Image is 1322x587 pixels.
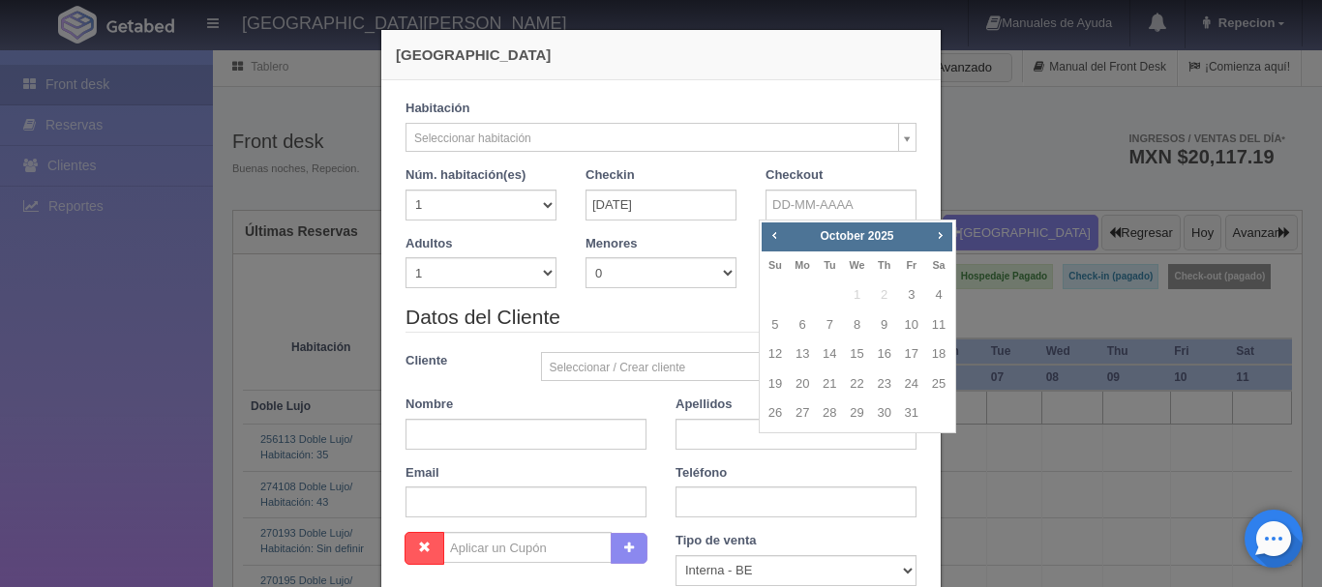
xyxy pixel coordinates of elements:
[844,311,869,339] a: 8
[878,259,890,271] span: Thursday
[824,259,835,271] span: Tuesday
[844,370,869,398] a: 22
[926,340,951,368] a: 18
[406,100,469,118] label: Habitación
[899,281,924,309] a: 3
[396,44,926,65] h4: [GEOGRAPHIC_DATA]
[820,229,864,243] span: October
[872,281,897,309] span: 2
[790,311,815,339] a: 6
[872,311,897,339] a: 9
[414,124,890,153] span: Seleccionar habitación
[932,259,945,271] span: Saturday
[899,399,924,427] a: 31
[586,235,637,253] label: Menores
[926,281,951,309] a: 4
[790,399,815,427] a: 27
[550,353,891,382] span: Seleccionar / Crear cliente
[844,399,869,427] a: 29
[795,259,810,271] span: Monday
[930,224,951,246] a: Next
[790,340,815,368] a: 13
[768,259,782,271] span: Sunday
[932,227,947,243] span: Next
[676,396,733,414] label: Apellidos
[541,352,917,381] a: Seleccionar / Crear cliente
[406,166,526,185] label: Núm. habitación(es)
[872,370,897,398] a: 23
[817,399,842,427] a: 28
[763,399,788,427] a: 26
[844,281,869,309] span: 1
[764,224,785,246] a: Prev
[844,340,869,368] a: 15
[406,303,916,333] legend: Datos del Cliente
[406,464,439,483] label: Email
[899,370,924,398] a: 24
[766,166,823,185] label: Checkout
[443,532,612,563] input: Aplicar un Cupón
[406,396,453,414] label: Nombre
[586,190,736,220] input: DD-MM-AAAA
[817,311,842,339] a: 7
[406,123,916,152] a: Seleccionar habitación
[763,311,788,339] a: 5
[763,340,788,368] a: 12
[406,235,452,253] label: Adultos
[763,370,788,398] a: 19
[926,311,951,339] a: 11
[586,166,635,185] label: Checkin
[872,399,897,427] a: 30
[391,352,526,370] label: Cliente
[766,227,782,243] span: Prev
[817,370,842,398] a: 21
[766,190,916,220] input: DD-MM-AAAA
[899,311,924,339] a: 10
[817,340,842,368] a: 14
[906,259,916,271] span: Friday
[849,259,864,271] span: Wednesday
[868,229,894,243] span: 2025
[899,340,924,368] a: 17
[872,340,897,368] a: 16
[676,464,727,483] label: Teléfono
[926,370,951,398] a: 25
[676,532,757,550] label: Tipo de venta
[790,370,815,398] a: 20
